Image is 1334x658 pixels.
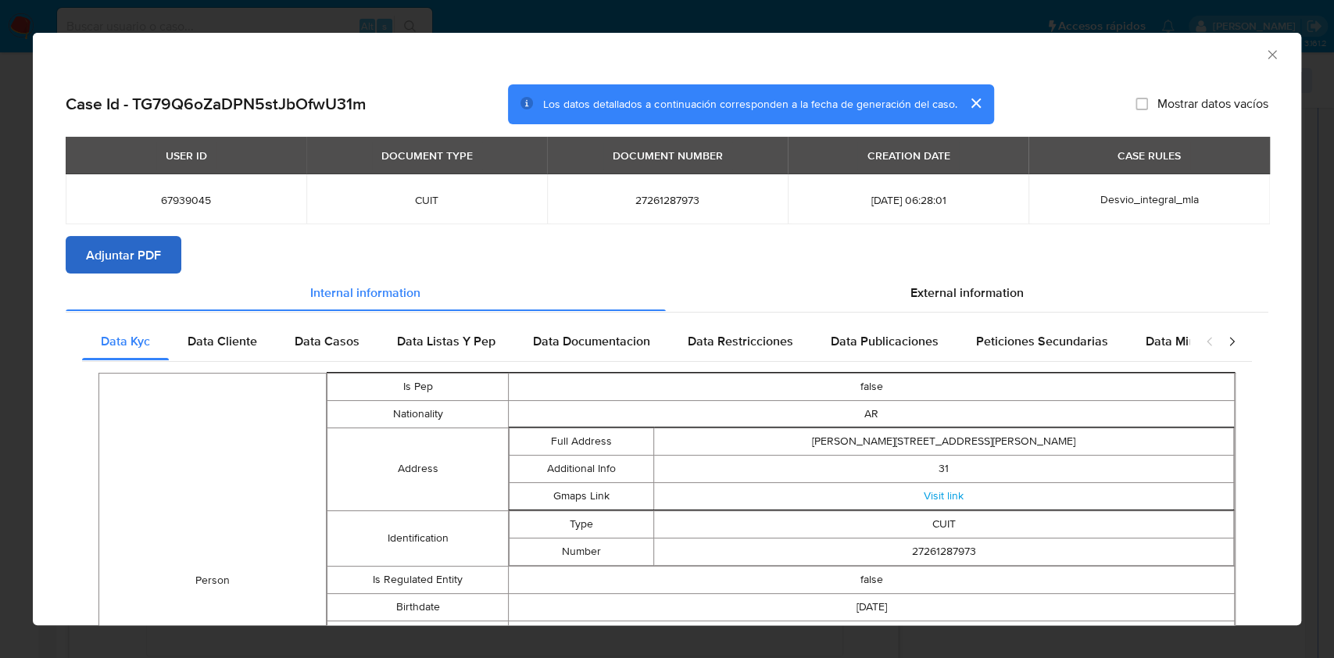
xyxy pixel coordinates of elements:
[84,193,288,207] span: 67939045
[654,427,1234,455] td: [PERSON_NAME][STREET_ADDRESS][PERSON_NAME]
[957,84,994,122] button: cerrar
[509,373,1235,400] td: false
[924,488,964,503] a: Visit link
[509,620,1235,648] td: F
[325,193,528,207] span: CUIT
[66,236,181,274] button: Adjuntar PDF
[66,94,367,114] h2: Case Id - TG79Q6oZaDPN5stJbOfwU31m
[327,566,508,593] td: Is Regulated Entity
[327,427,508,510] td: Address
[1146,332,1232,350] span: Data Minoridad
[156,142,216,169] div: USER ID
[327,620,508,648] td: Gender
[910,283,1024,301] span: External information
[509,400,1235,427] td: AR
[372,142,482,169] div: DOCUMENT TYPE
[654,538,1234,565] td: 27261287973
[188,332,257,350] span: Data Cliente
[510,427,654,455] td: Full Address
[327,510,508,566] td: Identification
[327,373,508,400] td: Is Pep
[86,238,161,272] span: Adjuntar PDF
[397,332,495,350] span: Data Listas Y Pep
[510,510,654,538] td: Type
[33,33,1301,625] div: closure-recommendation-modal
[857,142,959,169] div: CREATION DATE
[510,538,654,565] td: Number
[533,332,650,350] span: Data Documentacion
[654,455,1234,482] td: 31
[509,593,1235,620] td: [DATE]
[688,332,793,350] span: Data Restricciones
[327,400,508,427] td: Nationality
[566,193,769,207] span: 27261287973
[509,566,1235,593] td: false
[654,510,1234,538] td: CUIT
[310,283,420,301] span: Internal information
[510,482,654,510] td: Gmaps Link
[806,193,1010,207] span: [DATE] 06:28:01
[831,332,939,350] span: Data Publicaciones
[327,593,508,620] td: Birthdate
[1157,96,1268,112] span: Mostrar datos vacíos
[1100,191,1198,207] span: Desvio_integral_mla
[1264,47,1279,61] button: Cerrar ventana
[543,96,957,112] span: Los datos detallados a continuación corresponden a la fecha de generación del caso.
[603,142,732,169] div: DOCUMENT NUMBER
[101,332,150,350] span: Data Kyc
[1108,142,1190,169] div: CASE RULES
[295,332,359,350] span: Data Casos
[976,332,1108,350] span: Peticiones Secundarias
[66,274,1268,311] div: Detailed info
[1136,98,1148,110] input: Mostrar datos vacíos
[82,323,1189,360] div: Detailed internal info
[510,455,654,482] td: Additional Info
